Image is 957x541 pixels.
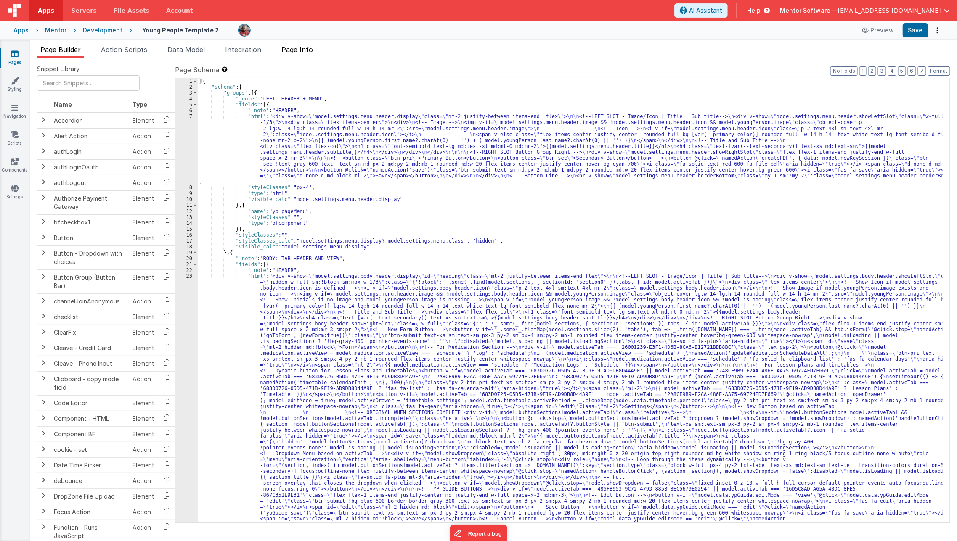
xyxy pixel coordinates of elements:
[129,214,158,230] td: Element
[50,371,129,395] td: Clipboard - copy model field
[175,261,198,267] div: 21
[50,504,129,520] td: Focus Action
[50,488,129,504] td: DropZone File Upload
[859,66,867,76] button: 1
[129,488,158,504] td: Element
[50,144,129,159] td: authLogin
[37,65,80,73] span: Snippet Library
[50,395,129,411] td: Code Editor
[129,504,158,520] td: Action
[50,426,129,442] td: Component BF
[175,220,198,226] div: 14
[175,190,198,196] div: 9
[71,6,96,15] span: Servers
[50,214,129,230] td: bfcheckbox1
[175,202,198,208] div: 11
[129,473,158,488] td: Action
[50,325,129,340] td: ClearFix
[50,190,129,214] td: Authorize Payment Gateway
[129,293,158,309] td: Action
[780,6,950,15] button: Mentor Software — [EMAIL_ADDRESS][DOMAIN_NAME]
[888,66,896,76] button: 4
[175,78,198,84] div: 1
[50,309,129,325] td: checklist
[40,45,81,54] span: Page Builder
[175,65,219,75] span: Page Schema
[129,159,158,175] td: Action
[175,250,198,256] div: 19
[142,27,219,33] h4: Young People Template 2
[54,101,72,108] span: Name
[129,395,158,411] td: Element
[903,23,928,37] button: Save
[45,26,66,34] div: Mentor
[129,245,158,269] td: Element
[50,473,129,488] td: debounce
[129,113,158,129] td: Element
[175,244,198,250] div: 18
[129,411,158,426] td: Element
[175,96,198,102] div: 4
[50,245,129,269] td: Button - Dropdown with choices
[857,24,899,37] button: Preview
[129,190,158,214] td: Element
[175,208,198,214] div: 12
[908,66,916,76] button: 6
[898,66,906,76] button: 5
[50,113,129,129] td: Accordion
[830,66,858,76] button: No Folds
[114,6,150,15] span: File Assets
[83,26,122,34] div: Development
[868,66,876,76] button: 2
[129,340,158,356] td: Element
[133,101,147,108] span: Type
[175,256,198,261] div: 20
[129,325,158,340] td: Element
[50,230,129,245] td: Button
[838,6,941,15] span: [EMAIL_ADDRESS][DOMAIN_NAME]
[175,113,198,185] div: 7
[50,159,129,175] td: authLoginOauth
[13,26,29,34] div: Apps
[50,457,129,473] td: Date Time Picker
[674,3,728,18] button: AI Assistant
[281,45,313,54] span: Page Info
[932,24,944,36] button: Options
[175,185,198,190] div: 8
[225,45,261,54] span: Integration
[175,108,198,113] div: 6
[101,45,147,54] span: Action Scripts
[175,232,198,238] div: 16
[878,66,886,76] button: 3
[129,356,158,371] td: Element
[129,269,158,293] td: Element
[175,267,198,273] div: 22
[747,6,761,15] span: Help
[239,24,250,36] img: eba322066dbaa00baf42793ca2fab581
[50,411,129,426] td: Component - HTML
[50,293,129,309] td: channelJoinAnonymous
[50,356,129,371] td: Cleave - Phone Input
[50,175,129,190] td: authLogout
[129,371,158,395] td: Action
[129,128,158,144] td: Action
[50,269,129,293] td: Button Group (Button Bar)
[37,75,140,91] input: Search Snippets ...
[50,128,129,144] td: Alert Action
[129,144,158,159] td: Action
[175,226,198,232] div: 15
[129,442,158,457] td: Action
[175,214,198,220] div: 13
[129,309,158,325] td: Element
[175,102,198,108] div: 5
[167,45,205,54] span: Data Model
[38,6,54,15] span: Apps
[175,238,198,244] div: 17
[928,66,950,76] button: Format
[175,196,198,202] div: 10
[129,230,158,245] td: Element
[50,340,129,356] td: Cleave - Credit Card
[780,6,838,15] span: Mentor Software —
[175,84,198,90] div: 2
[689,6,722,15] span: AI Assistant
